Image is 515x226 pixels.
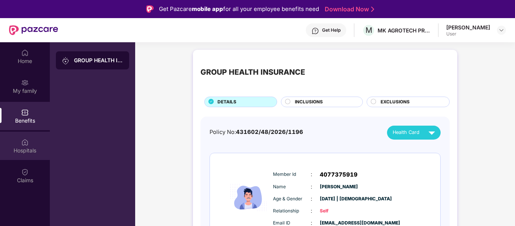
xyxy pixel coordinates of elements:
[217,98,236,106] span: DETAILS
[200,66,305,78] div: GROUP HEALTH INSURANCE
[378,27,430,34] div: MK AGROTECH PRIVATE LIMITED
[21,79,29,86] img: svg+xml;base64,PHN2ZyB3aWR0aD0iMjAiIGhlaWdodD0iMjAiIHZpZXdCb3g9IjAgMCAyMCAyMCIgZmlsbD0ibm9uZSIgeG...
[322,27,341,33] div: Get Help
[325,5,372,13] a: Download Now
[159,5,319,14] div: Get Pazcare for all your employee benefits need
[146,5,154,13] img: Logo
[311,170,312,178] span: :
[311,183,312,191] span: :
[320,208,358,215] span: Self
[320,170,358,179] span: 4077375919
[381,98,410,106] span: EXCLUSIONS
[393,129,419,136] span: Health Card
[371,5,374,13] img: Stroke
[62,57,69,65] img: svg+xml;base64,PHN2ZyB3aWR0aD0iMjAiIGhlaWdodD0iMjAiIHZpZXdCb3g9IjAgMCAyMCAyMCIgZmlsbD0ibm9uZSIgeG...
[273,208,311,215] span: Relationship
[21,109,29,116] img: svg+xml;base64,PHN2ZyBpZD0iQmVuZWZpdHMiIHhtbG5zPSJodHRwOi8vd3d3LnczLm9yZy8yMDAwL3N2ZyIgd2lkdGg9Ij...
[21,138,29,146] img: svg+xml;base64,PHN2ZyBpZD0iSG9zcGl0YWxzIiB4bWxucz0iaHR0cDovL3d3dy53My5vcmcvMjAwMC9zdmciIHdpZHRoPS...
[21,168,29,176] img: svg+xml;base64,PHN2ZyBpZD0iQ2xhaW0iIHhtbG5zPSJodHRwOi8vd3d3LnczLm9yZy8yMDAwL3N2ZyIgd2lkdGg9IjIwIi...
[320,195,358,203] span: [DATE] | [DEMOGRAPHIC_DATA]
[273,195,311,203] span: Age & Gender
[387,126,441,140] button: Health Card
[365,26,372,35] span: M
[210,128,303,137] div: Policy No:
[311,207,312,215] span: :
[498,27,504,33] img: svg+xml;base64,PHN2ZyBpZD0iRHJvcGRvd24tMzJ4MzIiIHhtbG5zPSJodHRwOi8vd3d3LnczLm9yZy8yMDAwL3N2ZyIgd2...
[74,57,123,64] div: GROUP HEALTH INSURANCE
[9,25,58,35] img: New Pazcare Logo
[446,31,490,37] div: User
[446,24,490,31] div: [PERSON_NAME]
[311,195,312,203] span: :
[273,171,311,178] span: Member Id
[320,183,358,191] span: [PERSON_NAME]
[273,183,311,191] span: Name
[192,5,223,12] strong: mobile app
[425,126,438,139] img: svg+xml;base64,PHN2ZyB4bWxucz0iaHR0cDovL3d3dy53My5vcmcvMjAwMC9zdmciIHZpZXdCb3g9IjAgMCAyNCAyNCIgd2...
[311,27,319,35] img: svg+xml;base64,PHN2ZyBpZD0iSGVscC0zMngzMiIgeG1sbnM9Imh0dHA6Ly93d3cudzMub3JnLzIwMDAvc3ZnIiB3aWR0aD...
[21,49,29,57] img: svg+xml;base64,PHN2ZyBpZD0iSG9tZSIgeG1sbnM9Imh0dHA6Ly93d3cudzMub3JnLzIwMDAvc3ZnIiB3aWR0aD0iMjAiIG...
[236,129,303,135] span: 431602/48/2026/1196
[295,98,323,106] span: INCLUSIONS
